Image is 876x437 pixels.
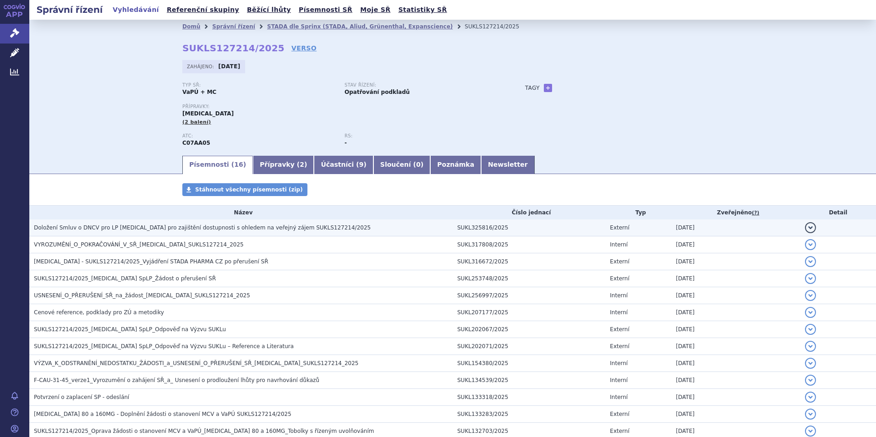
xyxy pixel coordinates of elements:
[453,355,605,372] td: SUKL154380/2025
[671,406,800,423] td: [DATE]
[805,273,816,284] button: detail
[453,389,605,406] td: SUKL133318/2025
[357,4,393,16] a: Moje SŘ
[34,224,371,231] span: Doložení Smluv o DNCV pro LP Propranolol pro zajištění dostupnosti s ohledem na veřejný zájem SUK...
[805,256,816,267] button: detail
[671,338,800,355] td: [DATE]
[345,82,498,88] p: Stav řízení:
[345,140,347,146] strong: -
[805,341,816,352] button: detail
[416,161,421,168] span: 0
[110,4,162,16] a: Vyhledávání
[610,258,629,265] span: Externí
[34,326,226,333] span: SUKLS127214/2025_Propranolol SpLP_Odpověď na Výzvu SUKLu
[182,82,335,88] p: Typ SŘ:
[525,82,540,93] h3: Tagy
[805,290,816,301] button: detail
[610,292,628,299] span: Interní
[34,428,374,434] span: SUKLS127214/2025_Oprava žádosti o stanovení MCV a VaPÚ_Propranolol 80 a 160MG_Tobolky s řízeným u...
[805,358,816,369] button: detail
[29,3,110,16] h2: Správní řízení
[805,409,816,420] button: detail
[805,324,816,335] button: detail
[453,304,605,321] td: SUKL207177/2025
[465,20,531,33] li: SUKLS127214/2025
[359,161,364,168] span: 9
[300,161,304,168] span: 2
[34,241,244,248] span: VYROZUMĚNÍ_O_POKRAČOVÁNÍ_V_SŘ_PROPRANOLOL_SUKLS127214_2025
[182,133,335,139] p: ATC:
[182,156,253,174] a: Písemnosti (16)
[34,258,268,265] span: Propranolol - SUKLS127214/2025_Vyjádření STADA PHARMA CZ po přerušení SŘ
[34,292,250,299] span: USNESENÍ_O_PŘERUŠENÍ_SŘ_na_žádost_PROPRANOLOL_SUKLS127214_2025
[373,156,430,174] a: Sloučení (0)
[800,206,876,219] th: Detail
[805,222,816,233] button: detail
[453,287,605,304] td: SUKL256997/2025
[453,338,605,355] td: SUKL202071/2025
[34,309,164,316] span: Cenové reference, podklady pro ZÚ a metodiky
[671,304,800,321] td: [DATE]
[481,156,535,174] a: Newsletter
[453,270,605,287] td: SUKL253748/2025
[29,206,453,219] th: Název
[182,140,210,146] strong: PROPRANOLOL
[314,156,373,174] a: Účastníci (9)
[182,119,211,125] span: (2 balení)
[182,23,200,30] a: Domů
[805,392,816,403] button: detail
[234,161,243,168] span: 16
[605,206,671,219] th: Typ
[805,307,816,318] button: detail
[610,394,628,400] span: Interní
[805,239,816,250] button: detail
[610,224,629,231] span: Externí
[267,23,453,30] a: STADA dle Sprinx (STADA, Aliud, Grünenthal, Expanscience)
[182,183,307,196] a: Stáhnout všechny písemnosti (zip)
[671,253,800,270] td: [DATE]
[752,210,759,216] abbr: (?)
[805,375,816,386] button: detail
[610,275,629,282] span: Externí
[610,411,629,417] span: Externí
[395,4,449,16] a: Statistiky SŘ
[453,236,605,253] td: SUKL317808/2025
[296,4,355,16] a: Písemnosti SŘ
[610,428,629,434] span: Externí
[805,426,816,437] button: detail
[544,84,552,92] a: +
[610,241,628,248] span: Interní
[430,156,481,174] a: Poznámka
[291,44,317,53] a: VERSO
[182,110,234,117] span: [MEDICAL_DATA]
[453,321,605,338] td: SUKL202067/2025
[345,89,410,95] strong: Opatřování podkladů
[671,321,800,338] td: [DATE]
[212,23,255,30] a: Správní řízení
[671,287,800,304] td: [DATE]
[182,89,216,95] strong: VaPÚ + MC
[182,43,285,54] strong: SUKLS127214/2025
[610,360,628,366] span: Interní
[253,156,314,174] a: Přípravky (2)
[219,63,241,70] strong: [DATE]
[453,219,605,236] td: SUKL325816/2025
[34,411,291,417] span: Propranolol 80 a 160MG - Doplnění žádosti o stanovení MCV a VaPÚ SUKLS127214/2025
[671,270,800,287] td: [DATE]
[671,219,800,236] td: [DATE]
[195,186,303,193] span: Stáhnout všechny písemnosti (zip)
[453,406,605,423] td: SUKL133283/2025
[34,360,358,366] span: VÝZVA_K_ODSTRANĚNÍ_NEDOSTATKU_ŽÁDOSTI_a_USNESENÍ_O_PŘERUŠENÍ_SŘ_PROPRANOLOL_SUKLS127214_2025
[34,394,129,400] span: Potvrzení o zaplacení SP - odeslání
[34,377,319,383] span: F-CAU-31-45_verze1_Vyrozumění o zahájení SŘ_a_ Usnesení o prodloužení lhůty pro navrhování důkazů
[671,236,800,253] td: [DATE]
[671,206,800,219] th: Zveřejněno
[453,372,605,389] td: SUKL134539/2025
[244,4,294,16] a: Běžící lhůty
[453,253,605,270] td: SUKL316672/2025
[671,372,800,389] td: [DATE]
[453,206,605,219] th: Číslo jednací
[187,63,216,70] span: Zahájeno:
[34,343,294,350] span: SUKLS127214/2025_Propranolol SpLP_Odpověď na Výzvu SUKLu – Reference a Literatura
[671,355,800,372] td: [DATE]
